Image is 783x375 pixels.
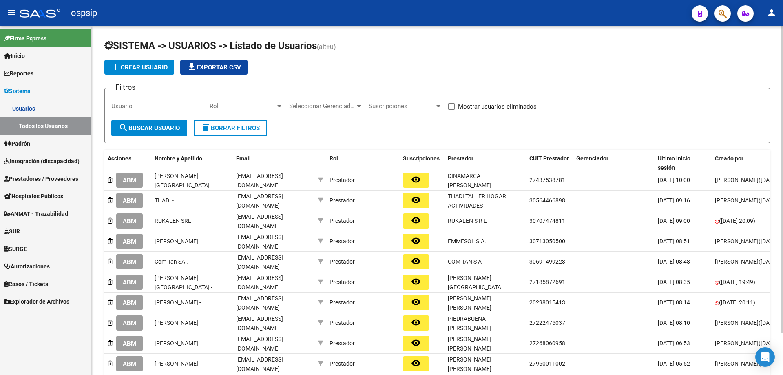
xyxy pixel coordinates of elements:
[123,258,136,266] span: ABM
[658,299,690,306] span: [DATE] 08:14
[755,347,775,367] div: Open Intercom Messenger
[411,277,421,286] mat-icon: remove_red_eye
[116,234,143,249] button: ABM
[448,258,482,265] span: COM TAN S A
[715,340,759,346] span: [PERSON_NAME]
[116,356,143,371] button: ABM
[529,197,565,204] span: 30564466898
[411,236,421,246] mat-icon: remove_red_eye
[326,150,400,177] datatable-header-cell: Rol
[719,279,755,285] span: ([DATE] 19:49)
[767,8,776,18] mat-icon: person
[4,280,48,288] span: Casos / Tickets
[155,275,212,291] span: [PERSON_NAME][GEOGRAPHIC_DATA] -
[155,299,201,306] span: [PERSON_NAME] -
[236,254,283,270] span: [EMAIL_ADDRESS][DOMAIN_NAME]
[411,317,421,327] mat-icon: remove_red_eye
[151,150,233,177] datatable-header-cell: Nombre y Apellido
[658,197,690,204] span: [DATE] 09:16
[155,320,198,326] span: [PERSON_NAME]
[119,124,180,132] span: Buscar Usuario
[155,173,210,189] span: [PERSON_NAME][GEOGRAPHIC_DATA]
[119,123,128,133] mat-icon: search
[210,102,276,110] span: Rol
[116,295,143,310] button: ABM
[236,173,283,189] span: [EMAIL_ADDRESS][DOMAIN_NAME]
[4,174,78,183] span: Prestadores / Proveedores
[330,196,355,205] div: Prestador
[658,340,690,346] span: [DATE] 06:53
[715,238,759,244] span: [PERSON_NAME]
[155,217,194,224] span: RUKALEN SRL -
[411,215,421,225] mat-icon: remove_red_eye
[4,209,68,218] span: ANMAT - Trazabilidad
[236,295,283,311] span: [EMAIL_ADDRESS][DOMAIN_NAME]
[233,150,314,177] datatable-header-cell: Email
[201,124,260,132] span: Borrar Filtros
[317,43,336,51] span: (alt+u)
[155,197,174,204] span: THADI -
[411,297,421,307] mat-icon: remove_red_eye
[448,173,491,189] span: DINAMARCA [PERSON_NAME]
[236,155,251,162] span: Email
[448,336,491,352] span: [PERSON_NAME] [PERSON_NAME]
[155,238,198,244] span: [PERSON_NAME]
[400,150,445,177] datatable-header-cell: Suscripciones
[448,193,506,218] span: THADI TALLER HOGAR ACTIVIDADES DIFERENCIALES
[658,155,690,171] span: Ultimo inicio sesión
[529,258,565,265] span: 30691499223
[330,339,355,348] div: Prestador
[123,340,136,347] span: ABM
[330,175,355,185] div: Prestador
[104,40,317,51] span: SISTEMA -> USUARIOS -> Listado de Usuarios
[123,238,136,245] span: ABM
[330,359,355,368] div: Prestador
[411,358,421,368] mat-icon: remove_red_eye
[458,102,537,111] span: Mostrar usuarios eliminados
[155,360,198,367] span: [PERSON_NAME]
[448,238,486,244] span: EMMESOL S.A.
[529,155,569,162] span: CUIT Prestador
[330,237,355,246] div: Prestador
[111,82,139,93] h3: Filtros
[448,356,491,372] span: [PERSON_NAME] [PERSON_NAME]
[187,62,197,72] mat-icon: file_download
[658,238,690,244] span: [DATE] 08:51
[123,177,136,184] span: ABM
[108,155,131,162] span: Acciones
[4,244,27,253] span: SURGE
[236,213,283,229] span: [EMAIL_ADDRESS][DOMAIN_NAME]
[411,256,421,266] mat-icon: remove_red_eye
[403,155,440,162] span: Suscripciones
[719,299,755,306] span: ([DATE] 20:11)
[116,336,143,351] button: ABM
[715,320,759,326] span: [PERSON_NAME]
[715,197,759,204] span: [PERSON_NAME]
[330,155,338,162] span: Rol
[123,279,136,286] span: ABM
[180,60,248,75] button: Exportar CSV
[529,238,565,244] span: 30713050500
[658,217,690,224] span: [DATE] 09:00
[155,258,188,265] span: Com Tan SA .
[4,157,80,166] span: Integración (discapacidad)
[445,150,526,177] datatable-header-cell: Prestador
[4,192,63,201] span: Hospitales Públicos
[330,298,355,307] div: Prestador
[4,51,25,60] span: Inicio
[330,216,355,226] div: Prestador
[529,320,565,326] span: 27222475037
[448,295,491,311] span: [PERSON_NAME] [PERSON_NAME]
[116,254,143,269] button: ABM
[116,213,143,229] button: ABM
[104,60,174,75] button: Crear Usuario
[576,155,608,162] span: Gerenciador
[4,34,46,43] span: Firma Express
[4,69,33,78] span: Reportes
[658,320,690,326] span: [DATE] 08:10
[4,297,69,306] span: Explorador de Archivos
[658,279,690,285] span: [DATE] 08:35
[236,336,283,352] span: [EMAIL_ADDRESS][DOMAIN_NAME]
[529,177,565,183] span: 27437538781
[529,217,565,224] span: 30707474811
